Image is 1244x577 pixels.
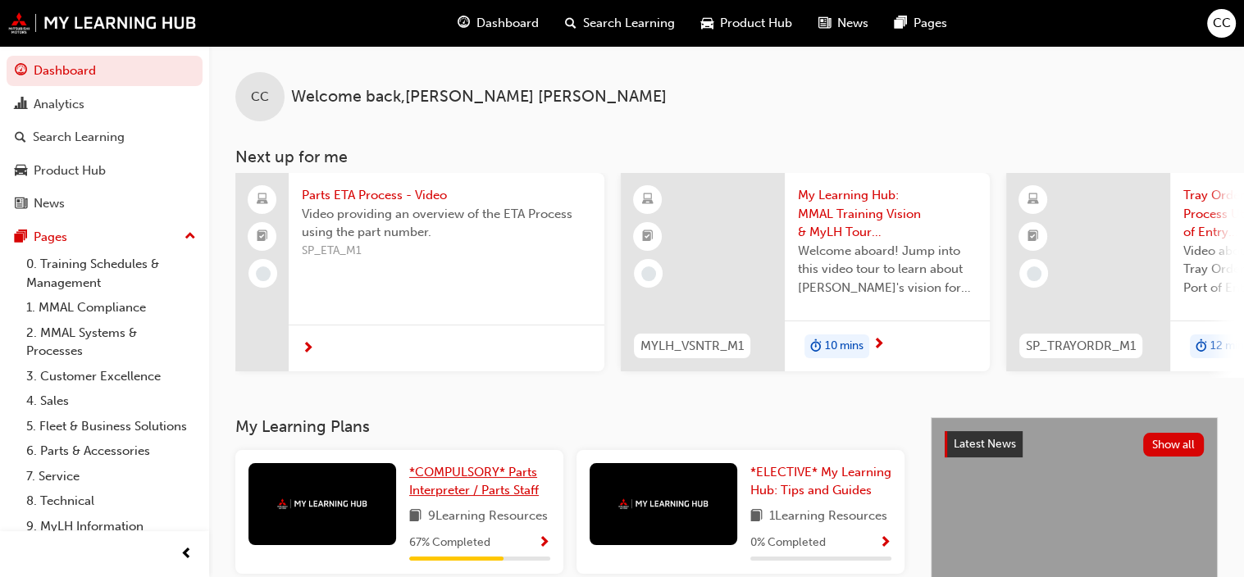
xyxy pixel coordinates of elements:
[818,13,831,34] span: news-icon
[302,242,591,261] span: SP_ETA_M1
[302,186,591,205] span: Parts ETA Process - Video
[34,95,84,114] div: Analytics
[750,507,763,527] span: book-icon
[798,186,977,242] span: My Learning Hub: MMAL Training Vision & MyLH Tour (Elective)
[945,431,1204,457] a: Latest NewsShow all
[7,156,203,186] a: Product Hub
[209,148,1244,166] h3: Next up for me
[180,544,193,565] span: prev-icon
[879,533,891,553] button: Show Progress
[34,228,67,247] div: Pages
[15,230,27,245] span: pages-icon
[409,507,422,527] span: book-icon
[235,173,604,371] a: Parts ETA Process - VideoVideo providing an overview of the ETA Process using the part number.SP_...
[7,122,203,152] a: Search Learning
[7,222,203,252] button: Pages
[837,14,868,33] span: News
[20,514,203,539] a: 9. MyLH Information
[409,463,550,500] a: *COMPULSORY* Parts Interpreter / Parts Staff
[257,189,268,211] span: laptop-icon
[879,536,891,551] span: Show Progress
[7,89,203,120] a: Analytics
[750,465,891,498] span: *ELECTIVE* My Learning Hub: Tips and Guides
[750,534,826,552] span: 0 % Completed
[185,226,196,248] span: up-icon
[20,364,203,389] a: 3. Customer Excellence
[552,7,688,40] a: search-iconSearch Learning
[621,173,990,371] a: MYLH_VSNTR_M1My Learning Hub: MMAL Training Vision & MyLH Tour (Elective)Welcome aboard! Jump int...
[642,189,654,211] span: learningResourceType_ELEARNING-icon
[1207,9,1236,38] button: CC
[409,534,490,552] span: 67 % Completed
[20,320,203,364] a: 2. MMAL Systems & Processes
[565,13,576,34] span: search-icon
[20,488,203,514] a: 8. Technical
[20,414,203,439] a: 5. Fleet & Business Solutions
[34,194,65,213] div: News
[256,266,271,281] span: learningRecordVerb_NONE-icon
[538,533,550,553] button: Show Progress
[7,52,203,222] button: DashboardAnalyticsSearch LearningProduct HubNews
[1196,336,1207,357] span: duration-icon
[15,98,27,112] span: chart-icon
[20,438,203,464] a: 6. Parts & Accessories
[954,437,1016,451] span: Latest News
[409,465,539,498] span: *COMPULSORY* Parts Interpreter / Parts Staff
[33,128,125,147] div: Search Learning
[428,507,548,527] span: 9 Learning Resources
[15,130,26,145] span: search-icon
[688,7,805,40] a: car-iconProduct Hub
[798,242,977,298] span: Welcome aboard! Jump into this video tour to learn about [PERSON_NAME]'s vision for your learning...
[914,14,947,33] span: Pages
[1143,433,1205,457] button: Show all
[277,498,367,509] img: mmal
[538,536,550,551] span: Show Progress
[805,7,882,40] a: news-iconNews
[825,337,864,356] span: 10 mins
[810,336,822,357] span: duration-icon
[20,295,203,320] a: 1. MMAL Compliance
[7,189,203,219] a: News
[618,498,709,509] img: mmal
[15,64,27,79] span: guage-icon
[476,14,539,33] span: Dashboard
[769,507,887,527] span: 1 Learning Resources
[720,14,792,33] span: Product Hub
[7,56,203,86] a: Dashboard
[750,463,891,500] a: *ELECTIVE* My Learning Hub: Tips and Guides
[701,13,713,34] span: car-icon
[1026,337,1136,356] span: SP_TRAYORDR_M1
[895,13,907,34] span: pages-icon
[583,14,675,33] span: Search Learning
[1028,226,1039,248] span: booktick-icon
[291,88,667,107] span: Welcome back , [PERSON_NAME] [PERSON_NAME]
[257,226,268,248] span: booktick-icon
[458,13,470,34] span: guage-icon
[1028,189,1039,211] span: learningResourceType_ELEARNING-icon
[20,388,203,414] a: 4. Sales
[873,338,885,352] span: next-icon
[302,205,591,242] span: Video providing an overview of the ETA Process using the part number.
[640,337,744,356] span: MYLH_VSNTR_M1
[1213,14,1231,33] span: CC
[251,88,269,107] span: CC
[1027,266,1041,281] span: learningRecordVerb_NONE-icon
[15,164,27,179] span: car-icon
[8,12,197,34] img: mmal
[642,226,654,248] span: booktick-icon
[34,161,106,180] div: Product Hub
[20,464,203,489] a: 7. Service
[235,417,905,436] h3: My Learning Plans
[444,7,552,40] a: guage-iconDashboard
[15,197,27,211] span: news-icon
[20,252,203,295] a: 0. Training Schedules & Management
[302,342,314,357] span: next-icon
[641,266,656,281] span: learningRecordVerb_NONE-icon
[882,7,960,40] a: pages-iconPages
